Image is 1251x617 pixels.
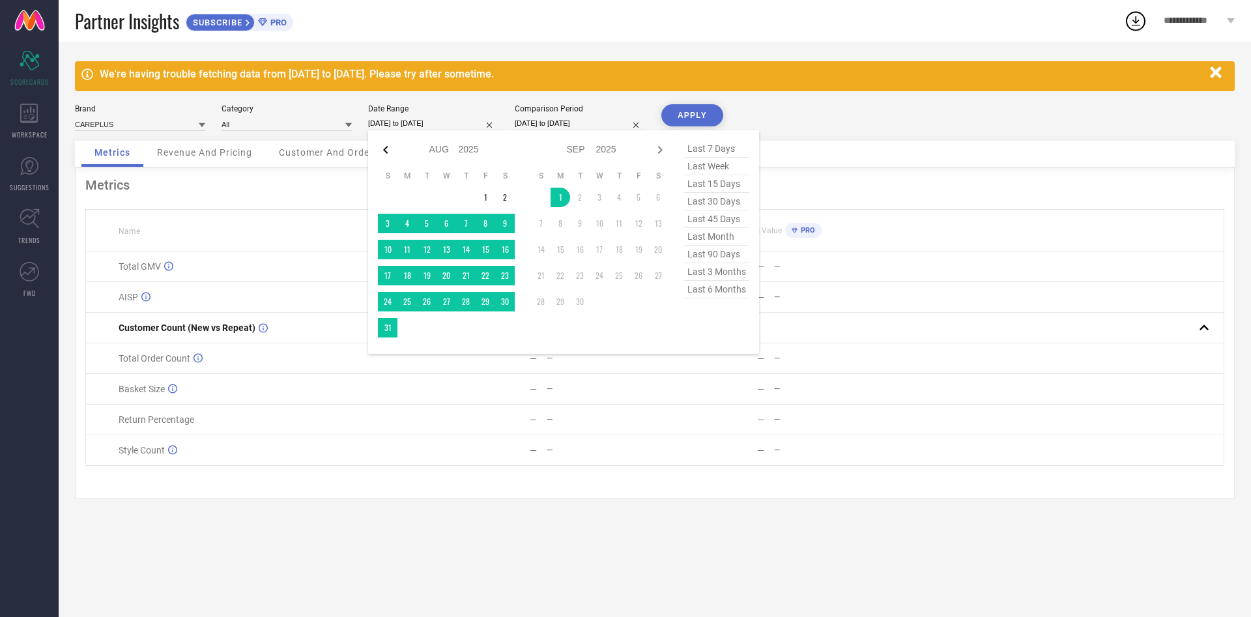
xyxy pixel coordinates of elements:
[495,214,515,233] td: Sat Aug 09 2025
[530,384,537,394] div: —
[437,214,456,233] td: Wed Aug 06 2025
[684,263,749,281] span: last 3 months
[417,171,437,181] th: Tuesday
[119,414,194,425] span: Return Percentage
[684,210,749,228] span: last 45 days
[222,104,352,113] div: Category
[648,214,668,233] td: Sat Sep 13 2025
[456,292,476,311] td: Thu Aug 28 2025
[437,171,456,181] th: Wednesday
[495,292,515,311] td: Sat Aug 30 2025
[10,77,49,87] span: SCORECARDS
[570,292,590,311] td: Tue Sep 30 2025
[774,293,882,302] div: —
[684,158,749,175] span: last week
[648,188,668,207] td: Sat Sep 06 2025
[774,262,882,271] div: —
[267,18,287,27] span: PRO
[119,445,165,455] span: Style Count
[476,292,495,311] td: Fri Aug 29 2025
[186,18,246,27] span: SUBSCRIBE
[119,384,165,394] span: Basket Size
[648,266,668,285] td: Sat Sep 27 2025
[397,292,417,311] td: Mon Aug 25 2025
[119,261,161,272] span: Total GMV
[757,292,764,302] div: —
[684,140,749,158] span: last 7 days
[774,384,882,394] div: —
[531,240,551,259] td: Sun Sep 14 2025
[629,171,648,181] th: Friday
[476,240,495,259] td: Fri Aug 15 2025
[85,177,1224,193] div: Metrics
[570,188,590,207] td: Tue Sep 02 2025
[417,266,437,285] td: Tue Aug 19 2025
[547,354,654,363] div: —
[456,171,476,181] th: Thursday
[18,235,40,245] span: TRENDS
[495,240,515,259] td: Sat Aug 16 2025
[417,292,437,311] td: Tue Aug 26 2025
[774,415,882,424] div: —
[530,414,537,425] div: —
[23,288,36,298] span: FWD
[757,384,764,394] div: —
[547,415,654,424] div: —
[397,266,417,285] td: Mon Aug 18 2025
[609,171,629,181] th: Thursday
[609,214,629,233] td: Thu Sep 11 2025
[378,266,397,285] td: Sun Aug 17 2025
[684,228,749,246] span: last month
[378,142,394,158] div: Previous month
[570,171,590,181] th: Tuesday
[476,214,495,233] td: Fri Aug 08 2025
[186,10,293,31] a: SUBSCRIBEPRO
[757,353,764,364] div: —
[551,188,570,207] td: Mon Sep 01 2025
[378,171,397,181] th: Sunday
[417,214,437,233] td: Tue Aug 05 2025
[757,414,764,425] div: —
[590,214,609,233] td: Wed Sep 10 2025
[75,104,205,113] div: Brand
[629,240,648,259] td: Fri Sep 19 2025
[531,266,551,285] td: Sun Sep 21 2025
[551,266,570,285] td: Mon Sep 22 2025
[515,104,645,113] div: Comparison Period
[397,171,417,181] th: Monday
[530,353,537,364] div: —
[279,147,379,158] span: Customer And Orders
[476,266,495,285] td: Fri Aug 22 2025
[661,104,723,126] button: APPLY
[495,171,515,181] th: Saturday
[157,147,252,158] span: Revenue And Pricing
[515,117,645,130] input: Select comparison period
[456,266,476,285] td: Thu Aug 21 2025
[368,117,498,130] input: Select date range
[590,266,609,285] td: Wed Sep 24 2025
[456,214,476,233] td: Thu Aug 07 2025
[456,240,476,259] td: Thu Aug 14 2025
[476,171,495,181] th: Friday
[684,281,749,298] span: last 6 months
[417,240,437,259] td: Tue Aug 12 2025
[12,130,48,139] span: WORKSPACE
[531,292,551,311] td: Sun Sep 28 2025
[119,227,140,236] span: Name
[119,323,255,333] span: Customer Count (New vs Repeat)
[774,446,882,455] div: —
[547,446,654,455] div: —
[378,240,397,259] td: Sun Aug 10 2025
[378,318,397,337] td: Sun Aug 31 2025
[629,266,648,285] td: Fri Sep 26 2025
[551,292,570,311] td: Mon Sep 29 2025
[609,240,629,259] td: Thu Sep 18 2025
[609,266,629,285] td: Thu Sep 25 2025
[119,353,190,364] span: Total Order Count
[547,384,654,394] div: —
[684,246,749,263] span: last 90 days
[531,214,551,233] td: Sun Sep 07 2025
[590,171,609,181] th: Wednesday
[437,266,456,285] td: Wed Aug 20 2025
[378,292,397,311] td: Sun Aug 24 2025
